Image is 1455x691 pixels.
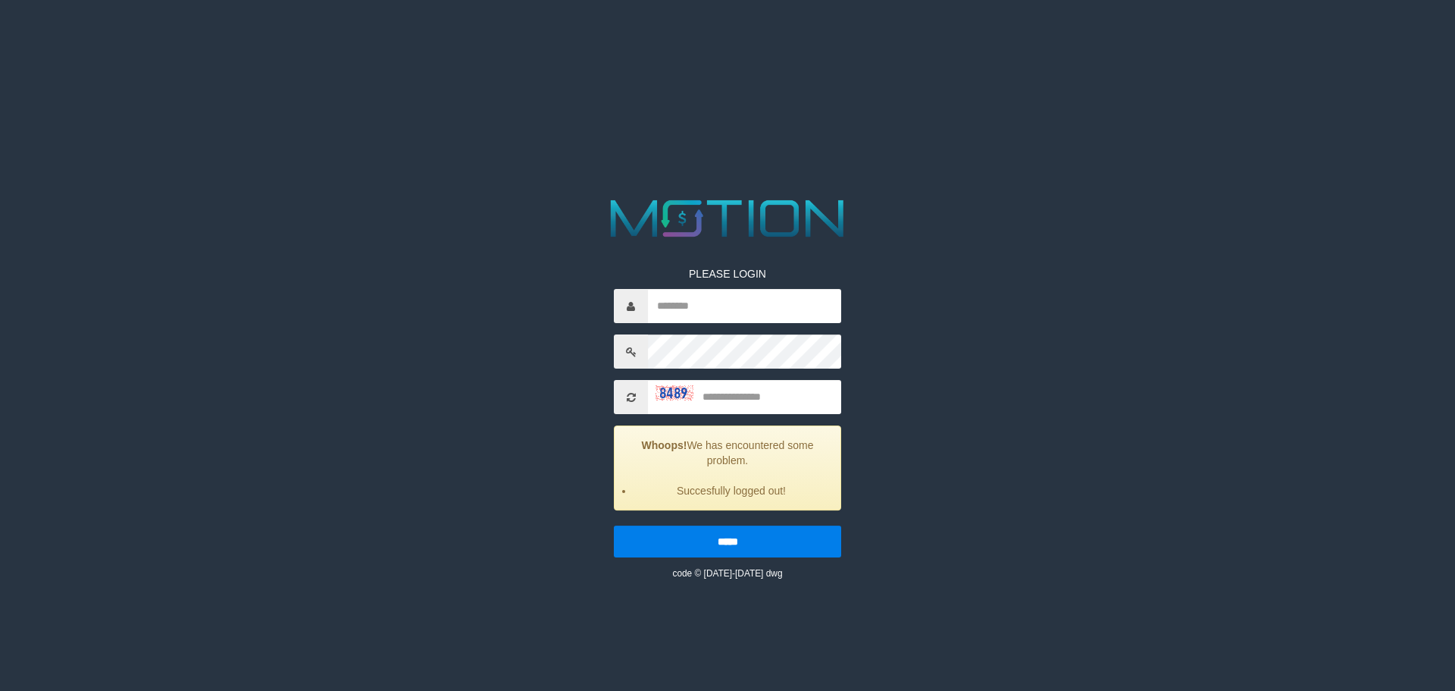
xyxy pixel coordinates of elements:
[656,385,693,400] img: captcha
[634,483,829,498] li: Succesfully logged out!
[600,193,855,243] img: MOTION_logo.png
[614,266,841,281] p: PLEASE LOGIN
[614,426,841,510] div: We has encountered some problem.
[642,439,687,451] strong: Whoops!
[672,568,782,579] small: code © [DATE]-[DATE] dwg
